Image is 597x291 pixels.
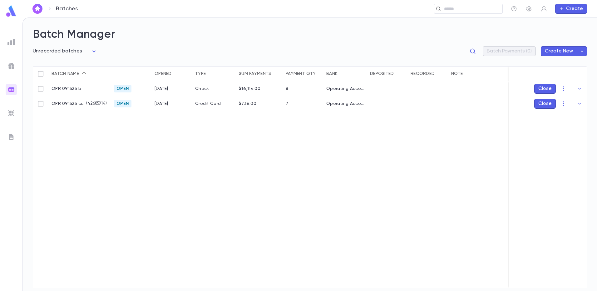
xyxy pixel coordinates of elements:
[33,49,82,54] span: Unrecorded batches
[411,66,435,81] div: Recorded
[534,84,556,94] button: Close
[286,101,288,106] div: 7
[286,86,288,91] div: 8
[541,46,577,56] button: Create New
[114,86,131,91] span: Open
[283,66,323,81] div: Payment qty
[7,62,15,70] img: campaigns_grey.99e729a5f7ee94e3726e6486bddda8f1.svg
[7,133,15,141] img: letters_grey.7941b92b52307dd3b8a917253454ce1c.svg
[155,66,172,81] div: Opened
[79,69,89,79] button: Sort
[7,110,15,117] img: imports_grey.530a8a0e642e233f2baf0ef88e8c9fcb.svg
[195,66,206,81] div: Type
[155,86,168,91] div: 9/15/2025
[52,86,81,91] p: OPR 091525 b
[52,66,79,81] div: Batch name
[151,66,192,81] div: Opened
[155,101,168,106] div: 9/15/2025
[192,81,236,96] div: Check
[34,6,41,11] img: home_white.a664292cf8c1dea59945f0da9f25487c.svg
[52,101,84,106] p: OPR 091525 cc
[192,66,236,81] div: Type
[239,86,260,91] div: $16,114.00
[286,66,316,81] div: Payment qty
[56,5,78,12] p: Batches
[239,66,271,81] div: Sum payments
[326,86,364,91] div: Operating Account - New
[555,4,587,14] button: Create
[323,66,367,81] div: Bank
[33,47,98,56] div: Unrecorded batches
[448,66,511,81] div: Note
[5,5,17,17] img: logo
[326,101,364,106] div: Operating Account - New
[367,66,407,81] div: Deposited
[192,96,236,111] div: Credit Card
[326,66,338,81] div: Bank
[48,66,111,81] div: Batch name
[7,86,15,93] img: batches_gradient.0a22e14384a92aa4cd678275c0c39cc4.svg
[7,38,15,46] img: reports_grey.c525e4749d1bce6a11f5fe2a8de1b229.svg
[114,101,131,106] span: Open
[84,101,107,107] p: ( 42685914 )
[407,66,448,81] div: Recorded
[33,28,587,42] h2: Batch Manager
[370,66,394,81] div: Deposited
[236,66,283,81] div: Sum payments
[534,99,556,109] button: Close
[239,101,256,106] div: $736.00
[451,66,463,81] div: Note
